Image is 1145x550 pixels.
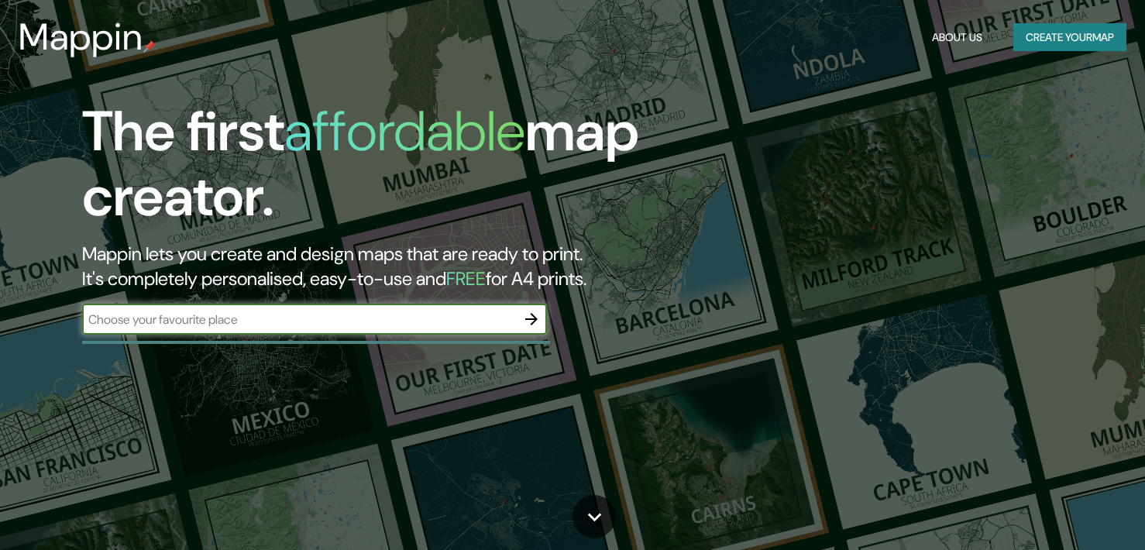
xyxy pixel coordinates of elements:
[82,242,655,291] h2: Mappin lets you create and design maps that are ready to print. It's completely personalised, eas...
[82,311,516,328] input: Choose your favourite place
[1013,23,1126,52] button: Create yourmap
[143,40,156,53] img: mappin-pin
[446,266,486,290] h5: FREE
[82,99,655,242] h1: The first map creator.
[284,95,525,167] h1: affordable
[926,23,989,52] button: About Us
[19,15,143,59] h3: Mappin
